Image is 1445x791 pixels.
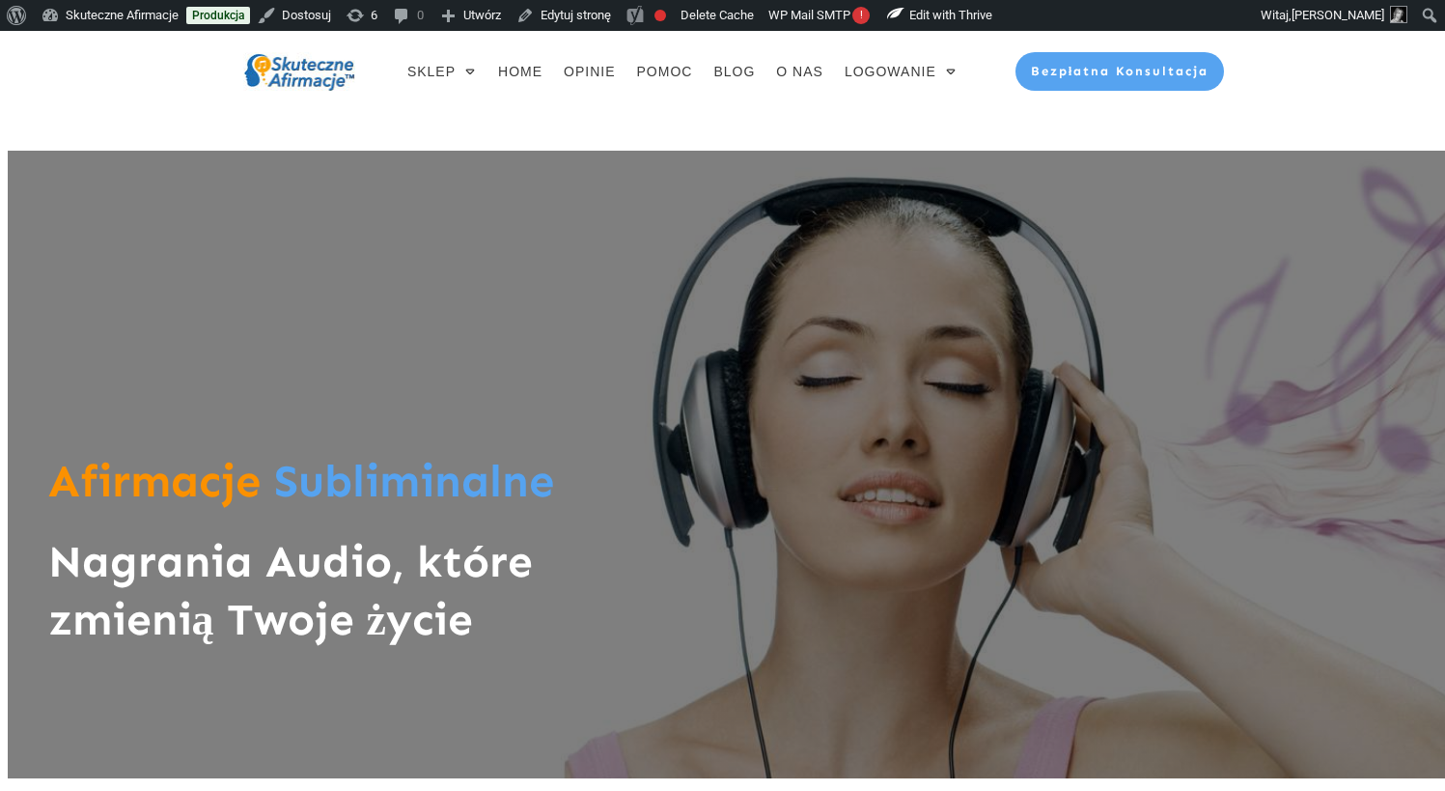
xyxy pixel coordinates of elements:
[407,58,477,85] a: SKLEP
[1292,8,1384,22] span: [PERSON_NAME]
[637,58,693,85] a: POMOC
[845,58,936,85] span: LOGOWANIE
[776,58,823,85] a: O NAS
[48,533,628,668] h1: Nagrania Audio, które zmienią Twoje życie
[564,58,615,85] a: OPINIE
[274,454,554,508] span: Subliminalne
[498,58,542,85] a: HOME
[1031,64,1209,78] span: Bezpłatna Konsultacja
[713,58,755,85] a: BLOG
[654,10,666,21] div: Nie ustawiono frazy kluczowej
[845,58,958,85] a: LOGOWANIE
[852,7,870,24] span: !
[407,58,456,85] span: SKLEP
[48,454,261,508] span: Afirmacje
[186,7,250,24] a: Produkcja
[1015,52,1225,91] a: Bezpłatna Konsultacja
